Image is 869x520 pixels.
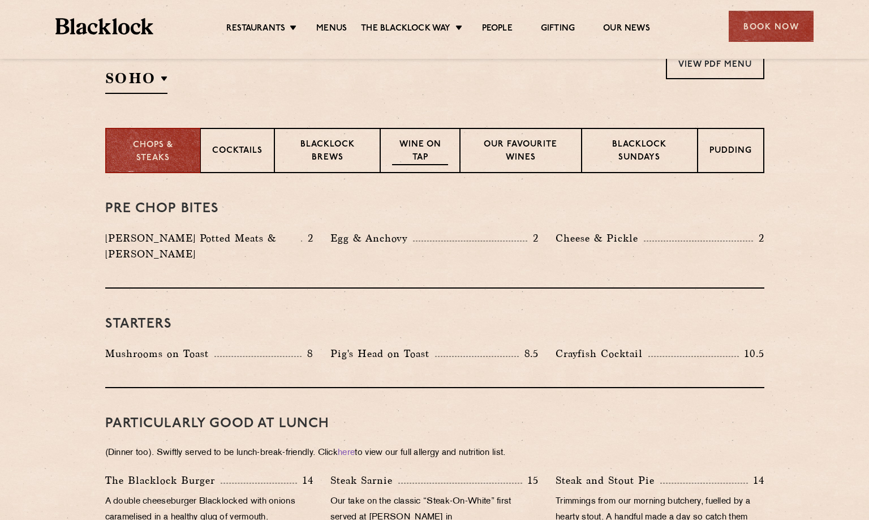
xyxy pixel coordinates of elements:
[593,139,685,165] p: Blacklock Sundays
[212,145,263,159] p: Cocktails
[519,346,539,361] p: 8.5
[286,139,369,165] p: Blacklock Brews
[302,231,313,246] p: 2
[330,346,435,362] p: Pig's Head on Toast
[748,473,764,488] p: 14
[105,416,764,431] h3: PARTICULARLY GOOD AT LUNCH
[739,346,764,361] p: 10.5
[522,473,539,488] p: 15
[482,23,513,36] a: People
[603,23,650,36] a: Our News
[556,346,648,362] p: Crayfish Cocktail
[316,23,347,36] a: Menus
[666,48,764,79] a: View PDF Menu
[302,346,313,361] p: 8
[753,231,764,246] p: 2
[556,472,660,488] p: Steak and Stout Pie
[361,23,450,36] a: The Blacklock Way
[226,23,285,36] a: Restaurants
[105,230,301,262] p: [PERSON_NAME] Potted Meats & [PERSON_NAME]
[105,472,221,488] p: The Blacklock Burger
[105,201,764,216] h3: Pre Chop Bites
[118,139,188,165] p: Chops & Steaks
[55,18,153,35] img: BL_Textured_Logo-footer-cropped.svg
[709,145,752,159] p: Pudding
[556,230,644,246] p: Cheese & Pickle
[105,68,167,94] h2: SOHO
[729,11,814,42] div: Book Now
[297,473,313,488] p: 14
[105,346,214,362] p: Mushrooms on Toast
[392,139,448,165] p: Wine on Tap
[105,317,764,332] h3: Starters
[330,472,398,488] p: Steak Sarnie
[338,449,355,457] a: here
[541,23,575,36] a: Gifting
[472,139,570,165] p: Our favourite wines
[527,231,539,246] p: 2
[105,445,764,461] p: (Dinner too). Swiftly served to be lunch-break-friendly. Click to view our full allergy and nutri...
[330,230,413,246] p: Egg & Anchovy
